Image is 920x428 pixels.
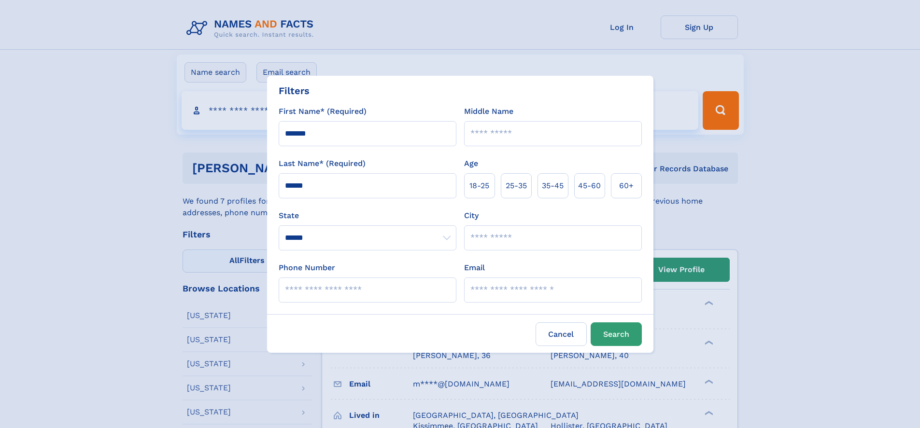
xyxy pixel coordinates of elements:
[464,158,478,169] label: Age
[279,106,367,117] label: First Name* (Required)
[536,322,587,346] label: Cancel
[591,322,642,346] button: Search
[464,106,513,117] label: Middle Name
[542,180,564,192] span: 35‑45
[464,262,485,274] label: Email
[279,83,310,98] div: Filters
[279,262,335,274] label: Phone Number
[506,180,527,192] span: 25‑35
[469,180,489,192] span: 18‑25
[464,210,479,221] label: City
[578,180,601,192] span: 45‑60
[279,210,456,221] label: State
[279,158,366,169] label: Last Name* (Required)
[619,180,634,192] span: 60+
